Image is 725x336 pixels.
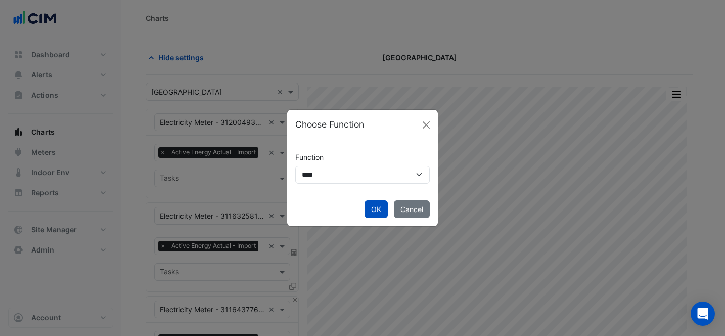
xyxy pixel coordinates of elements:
[295,148,324,166] label: Function
[691,302,715,326] div: Open Intercom Messenger
[295,118,364,131] h5: Choose Function
[394,200,430,218] button: Cancel
[419,117,434,133] button: Close
[365,200,388,218] button: OK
